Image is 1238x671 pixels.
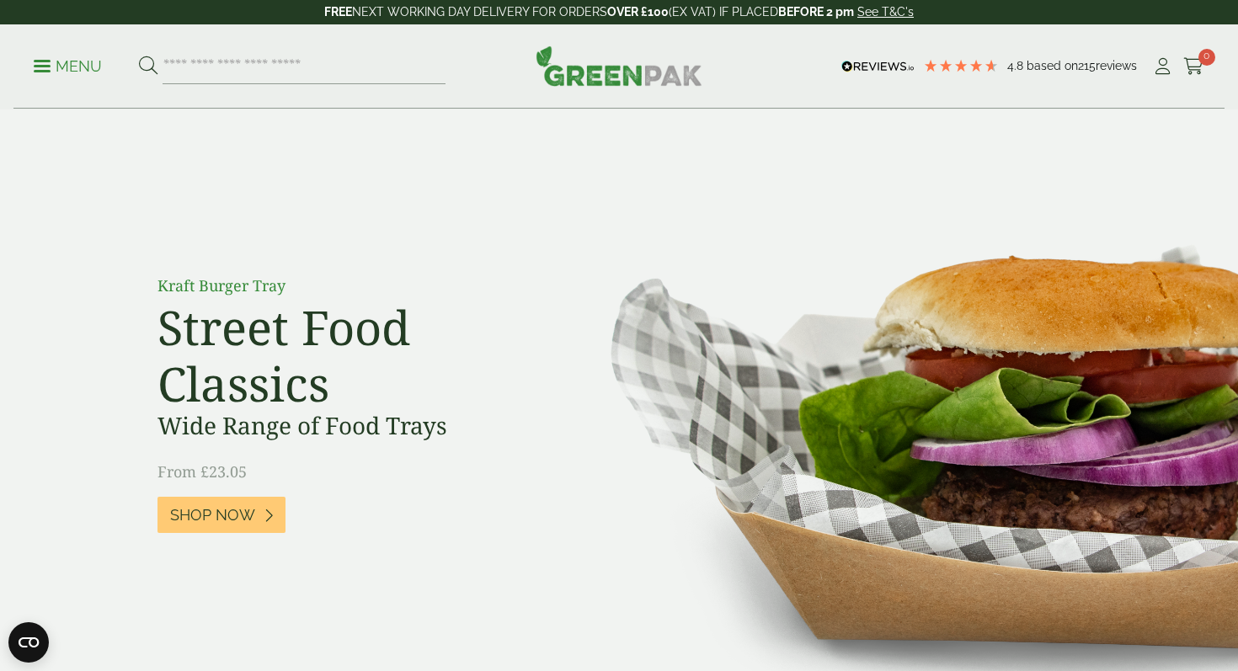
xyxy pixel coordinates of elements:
[34,56,102,77] p: Menu
[1183,58,1204,75] i: Cart
[1027,59,1078,72] span: Based on
[1198,49,1215,66] span: 0
[607,5,669,19] strong: OVER £100
[157,497,285,533] a: Shop Now
[34,56,102,73] a: Menu
[841,61,915,72] img: REVIEWS.io
[1152,58,1173,75] i: My Account
[1078,59,1096,72] span: 215
[157,461,247,482] span: From £23.05
[778,5,854,19] strong: BEFORE 2 pm
[8,622,49,663] button: Open CMP widget
[157,299,536,412] h2: Street Food Classics
[1096,59,1137,72] span: reviews
[157,274,536,297] p: Kraft Burger Tray
[923,58,999,73] div: 4.79 Stars
[536,45,702,86] img: GreenPak Supplies
[157,412,536,440] h3: Wide Range of Food Trays
[170,506,255,525] span: Shop Now
[324,5,352,19] strong: FREE
[857,5,914,19] a: See T&C's
[1007,59,1027,72] span: 4.8
[1183,54,1204,79] a: 0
